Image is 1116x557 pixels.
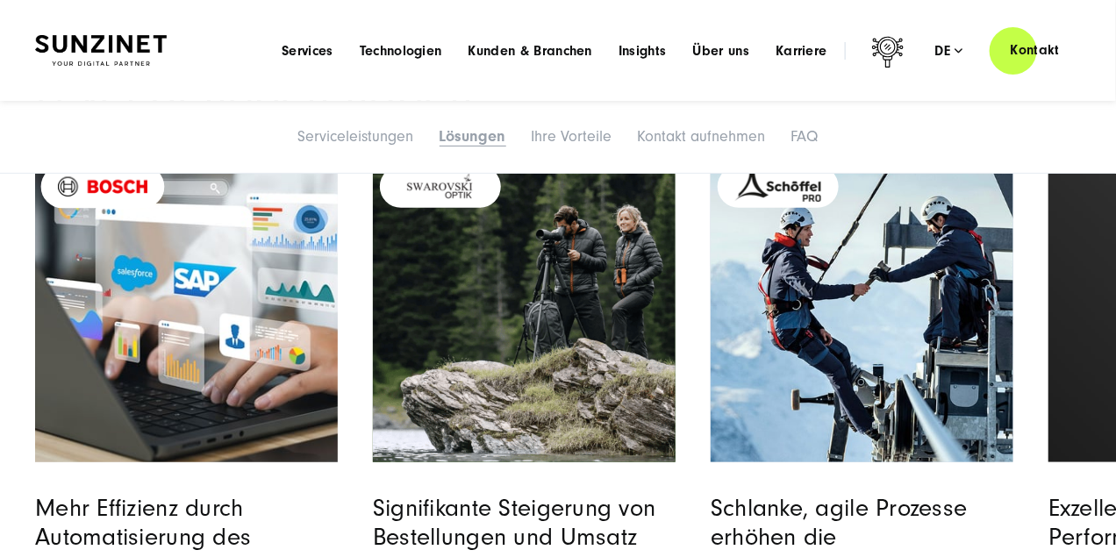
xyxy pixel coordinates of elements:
a: FAQ [791,127,819,146]
a: Featured image: Bosch Digital - Salesforce SAP Integration und Automatisierung - Digitalagentur f... [35,160,338,462]
a: Technologien [360,42,442,60]
a: Kunden & Branchen [469,42,592,60]
a: Ihre Vorteile [532,127,612,146]
img: Bosch Digital - Salesforce SAP Integration und Automatisierung - Digitalagentur für Systemintegra... [32,156,341,465]
div: de [935,42,963,60]
a: Kontakt aufnehmen [638,127,766,146]
a: Lösungen [440,127,506,146]
a: Read full post: Schöffel Pro | Salesforce Sales Cloud Beratung & Implementierung | SUNZINET [711,160,1013,462]
a: Serviceleistungen [298,127,414,146]
a: Karriere [776,42,827,60]
a: Insights [619,42,667,60]
a: Kontakt [990,25,1081,75]
img: SUNZINET Full Service Digital Agentur [35,35,167,66]
a: Services [282,42,333,60]
a: Über uns [693,42,750,60]
img: Schoeffel PRO Kunde Logo - Salesforce CRM beratung und implementierung agentur SUNZINET [734,170,822,203]
img: Swarovski optik logo - Customer logo - Salesforce B2B-Commerce Consulting and implementation agen... [397,173,484,201]
a: Read full post: SWAROVSKI-OPTIK AG & Co KG. [373,160,676,462]
a: Signifikante Steigerung von Bestellungen und Umsatz [373,495,656,551]
img: Bosch Digital - SUNZINET Kunde - Digitalagentur für Prozessautomatisierung und Systemintegration [58,177,147,196]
